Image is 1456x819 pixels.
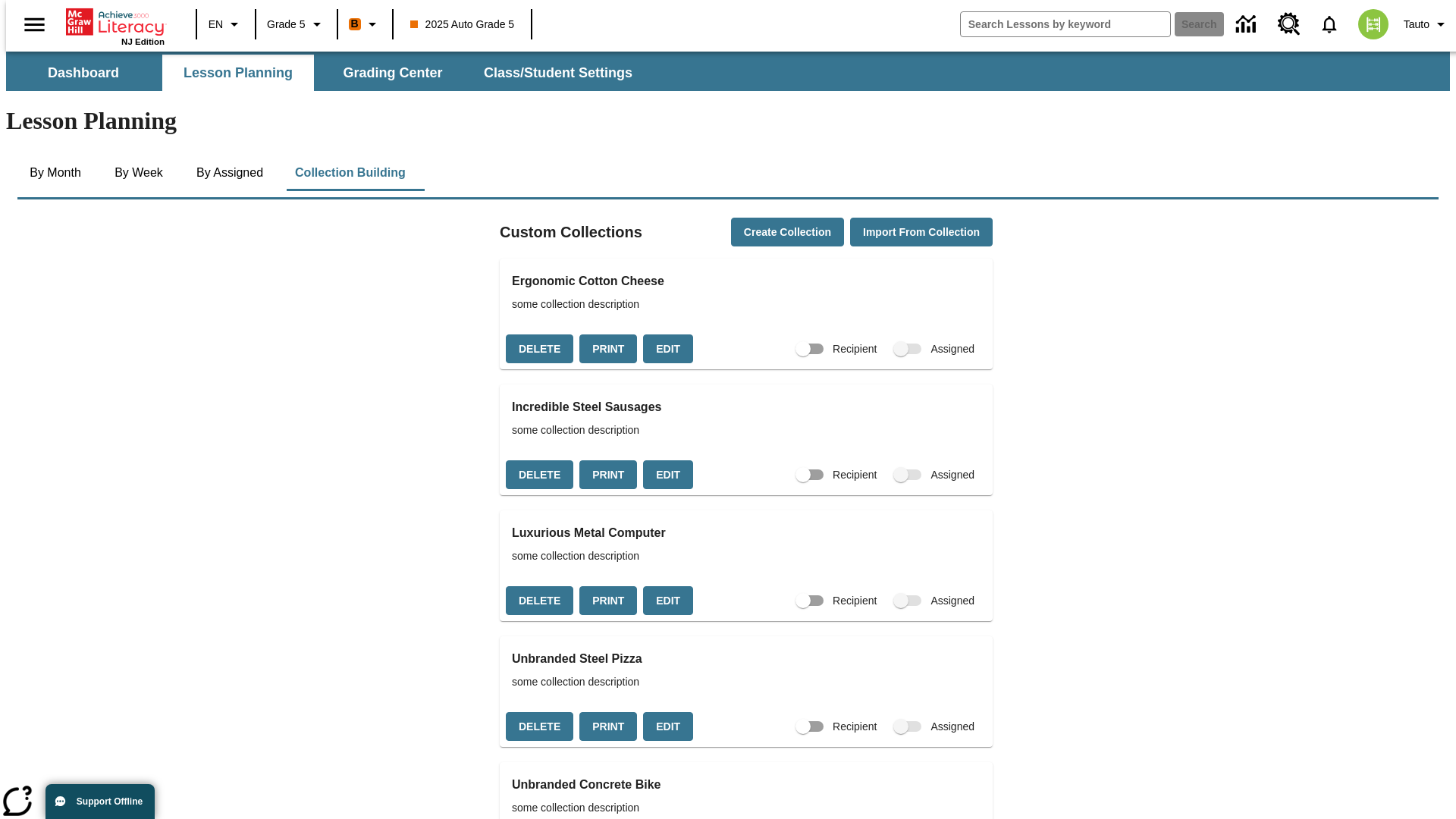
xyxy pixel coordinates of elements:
[267,17,306,33] span: Grade 5
[579,460,637,490] button: Print, will open in a new window
[512,800,981,816] span: some collection description
[48,64,119,82] span: Dashboard
[17,155,93,191] button: By Month
[121,37,165,46] span: NJ Edition
[930,467,974,483] span: Assigned
[261,11,332,38] button: Grade: Grade 5, Select a grade
[410,17,515,33] span: 2025 Auto Grade 5
[1358,9,1389,39] img: avatar image
[930,719,974,735] span: Assigned
[472,55,645,91] button: Class/Student Settings
[66,5,165,46] div: Home
[184,155,275,191] button: By Assigned
[506,712,573,742] button: Delete
[506,460,573,490] button: Delete
[209,17,223,33] span: EN
[833,593,877,609] span: Recipient
[500,220,642,244] h2: Custom Collections
[12,2,57,47] button: Open side menu
[833,719,877,735] span: Recipient
[45,784,155,819] button: Support Offline
[850,218,993,247] button: Import from Collection
[484,64,632,82] span: Class/Student Settings
[512,548,981,564] span: some collection description
[202,11,250,38] button: Language: EN, Select a language
[283,155,418,191] button: Collection Building
[184,64,293,82] span: Lesson Planning
[317,55,469,91] button: Grading Center
[101,155,177,191] button: By Week
[1269,4,1310,45] a: Resource Center, Will open in new tab
[6,55,646,91] div: SubNavbar
[512,397,981,418] h3: Incredible Steel Sausages
[731,218,844,247] button: Create Collection
[512,297,981,312] span: some collection description
[512,648,981,670] h3: Unbranded Steel Pizza
[77,796,143,807] span: Support Offline
[1349,5,1398,44] button: Select a new avatar
[512,271,981,292] h3: Ergonomic Cotton Cheese
[162,55,314,91] button: Lesson Planning
[833,467,877,483] span: Recipient
[512,422,981,438] span: some collection description
[579,334,637,364] button: Print, will open in a new window
[512,522,981,544] h3: Luxurious Metal Computer
[833,341,877,357] span: Recipient
[343,64,442,82] span: Grading Center
[643,334,693,364] button: Edit
[506,586,573,616] button: Delete
[579,586,637,616] button: Print, will open in a new window
[6,107,1450,135] h1: Lesson Planning
[930,341,974,357] span: Assigned
[1310,5,1349,44] a: Notifications
[579,712,637,742] button: Print, will open in a new window
[961,12,1170,36] input: search field
[643,586,693,616] button: Edit
[512,674,981,690] span: some collection description
[930,593,974,609] span: Assigned
[1404,17,1429,33] span: Tauto
[512,774,981,795] h3: Unbranded Concrete Bike
[8,55,159,91] button: Dashboard
[351,14,359,33] span: B
[1398,11,1456,38] button: Profile/Settings
[643,460,693,490] button: Edit
[1227,4,1269,45] a: Data Center
[506,334,573,364] button: Delete
[643,712,693,742] button: Edit
[343,11,388,38] button: Boost Class color is orange. Change class color
[66,7,165,37] a: Home
[6,52,1450,91] div: SubNavbar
